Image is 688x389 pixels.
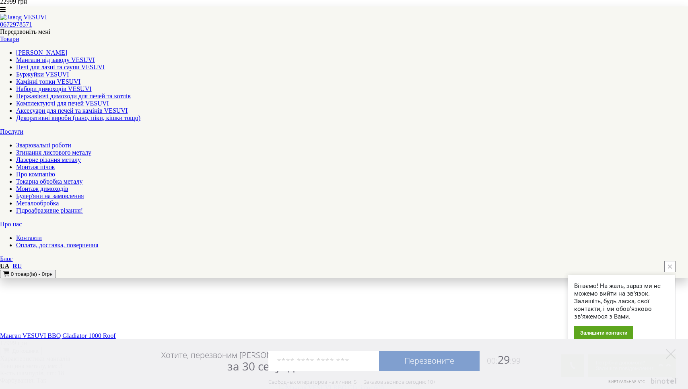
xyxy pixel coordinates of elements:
[16,142,71,149] a: Зварювальні роботи
[16,185,68,192] a: Монтаж димоходів
[574,282,669,321] div: Вітаємо! На жаль, зараз ми не можемо вийти на зв'язок. Залишіть, будь ласка, свої контакти, і ми ...
[487,356,498,366] span: 00:
[16,114,140,121] a: Декоративні вироби (пано, піки, кішки тощо)
[604,378,678,389] a: Виртуальная АТС
[16,207,83,214] a: Гідроабразивне різання!
[227,358,299,374] span: за 30 секунд?
[16,149,91,156] a: Згинання листового металу
[16,93,131,99] a: Нержавіючі димоходи для печей та котлів
[16,234,42,241] a: Контакти
[379,351,480,371] a: Перезвоните
[16,56,95,63] a: Мангали від заводу VESUVI
[16,178,82,185] a: Токарна обробка металу
[664,261,676,272] button: close button
[510,356,521,366] span: :99
[16,163,55,170] a: Монтаж пічок
[16,200,59,207] a: Металообробка
[16,100,109,107] a: Комплектуючі для печей VESUVI
[608,379,645,384] span: Виртуальная АТС
[16,78,80,85] a: Камінні топки VESUVI
[268,379,436,385] div: Свободных операторов на линии: 5 Заказов звонков сегодня: 10+
[16,171,55,178] a: Про компанію
[161,350,299,372] div: Хотите, перезвоним [PERSON_NAME]
[16,49,67,56] a: [PERSON_NAME]
[16,85,92,92] a: Набори димоходів VESUVI
[16,242,98,248] a: Оплата, доставка, повернення
[16,71,69,78] a: Буржуйки VESUVI
[12,263,22,269] a: RU
[480,352,521,367] span: 29
[16,192,84,199] a: Булер'яни на замовлення
[16,107,128,114] a: Аксесуари для печей та камінів VESUVI
[574,326,633,339] div: Залишити контакти
[16,64,105,70] a: Печі для лазні та сауни VESUVI
[16,156,81,163] a: Лазерне різання металу
[11,271,53,277] span: 0 товар(ів) - 0грн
